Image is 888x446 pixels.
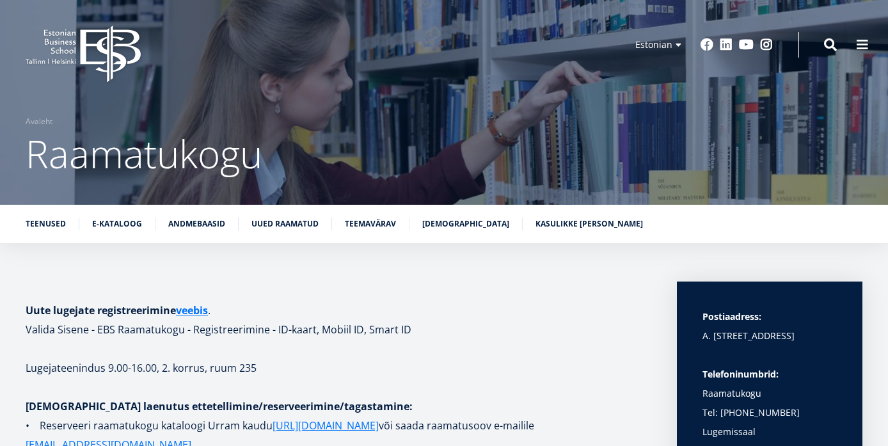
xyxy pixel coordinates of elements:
[26,301,651,339] h1: . Valida Sisene - EBS Raamatukogu - Registreerimine - ID-kaart, Mobiil ID, Smart ID
[702,368,779,380] strong: Telefoninumbrid:
[760,38,773,51] a: Instagram
[168,218,225,230] a: Andmebaasid
[251,218,319,230] a: Uued raamatud
[702,326,837,346] p: A. [STREET_ADDRESS]
[701,38,713,51] a: Facebook
[739,38,754,51] a: Youtube
[422,218,509,230] a: [DEMOGRAPHIC_DATA]
[26,358,651,378] p: Lugejateenindus 9.00-16.00, 2. korrus, ruum 235
[26,303,208,317] strong: Uute lugejate registreerimine
[702,365,837,403] p: Raamatukogu
[720,38,733,51] a: Linkedin
[26,218,66,230] a: Teenused
[535,218,643,230] a: Kasulikke [PERSON_NAME]
[26,127,262,180] span: Raamatukogu
[26,115,52,128] a: Avaleht
[26,399,413,413] strong: [DEMOGRAPHIC_DATA] laenutus ettetellimine/reserveerimine/tagastamine:
[92,218,142,230] a: E-kataloog
[702,403,837,442] p: Tel: [PHONE_NUMBER] Lugemissaal
[702,310,761,323] strong: Postiaadress:
[176,301,208,320] a: veebis
[273,416,379,435] a: [URL][DOMAIN_NAME]
[345,218,396,230] a: Teemavärav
